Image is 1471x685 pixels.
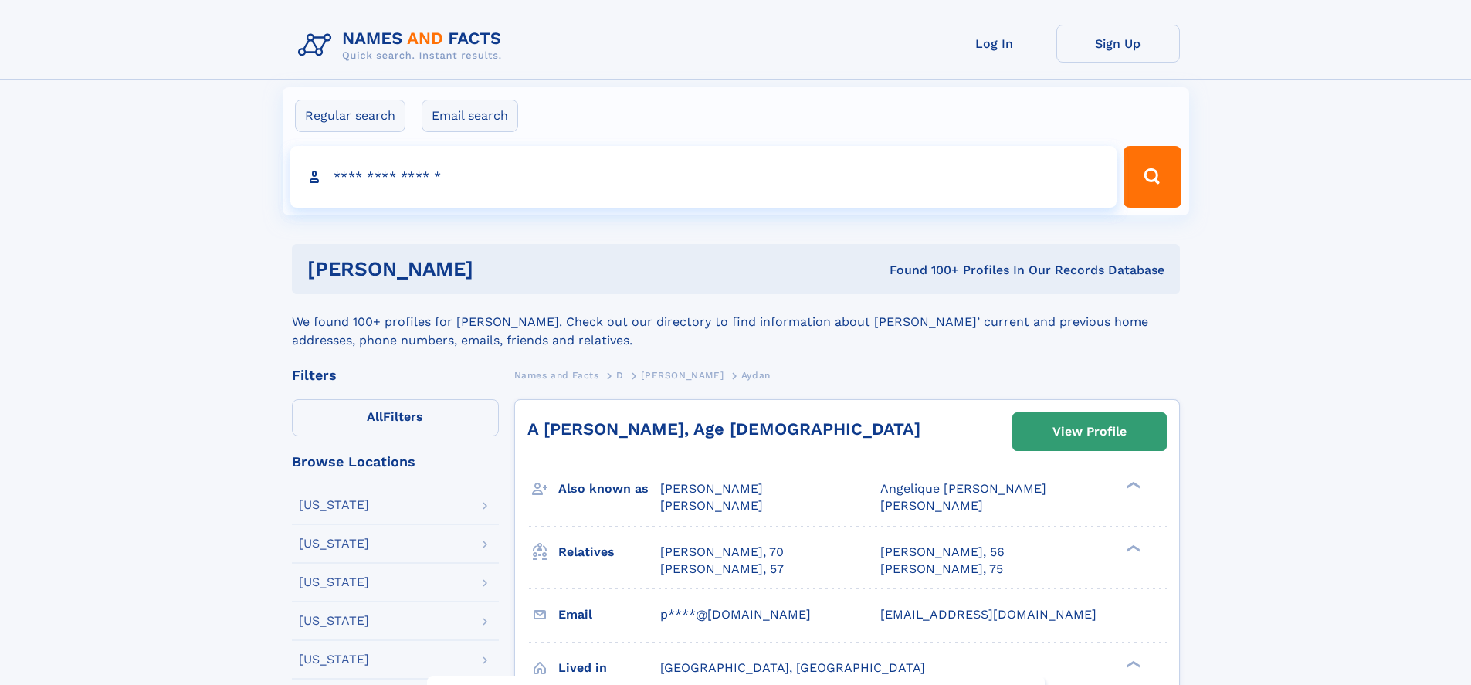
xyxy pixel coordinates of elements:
span: All [367,409,383,424]
a: Names and Facts [514,365,599,385]
h3: Also known as [558,476,660,502]
a: View Profile [1013,413,1166,450]
a: Sign Up [1056,25,1180,63]
span: Angelique [PERSON_NAME] [880,481,1046,496]
div: [US_STATE] [299,653,369,666]
div: Filters [292,368,499,382]
div: [US_STATE] [299,499,369,511]
a: [PERSON_NAME], 70 [660,544,784,561]
a: [PERSON_NAME] [641,365,724,385]
a: D [616,365,624,385]
img: Logo Names and Facts [292,25,514,66]
a: A [PERSON_NAME], Age [DEMOGRAPHIC_DATA] [527,419,920,439]
label: Regular search [295,100,405,132]
a: Log In [933,25,1056,63]
label: Filters [292,399,499,436]
h1: [PERSON_NAME] [307,259,682,279]
div: [US_STATE] [299,615,369,627]
div: Found 100+ Profiles In Our Records Database [681,262,1164,279]
span: [EMAIL_ADDRESS][DOMAIN_NAME] [880,607,1096,622]
div: [US_STATE] [299,576,369,588]
div: ❯ [1123,543,1141,553]
span: Aydan [741,370,771,381]
span: D [616,370,624,381]
div: ❯ [1123,659,1141,669]
span: [PERSON_NAME] [641,370,724,381]
span: [GEOGRAPHIC_DATA], [GEOGRAPHIC_DATA] [660,660,925,675]
label: Email search [422,100,518,132]
button: Search Button [1124,146,1181,208]
div: We found 100+ profiles for [PERSON_NAME]. Check out our directory to find information about [PERS... [292,294,1180,350]
span: [PERSON_NAME] [880,498,983,513]
div: Browse Locations [292,455,499,469]
div: [US_STATE] [299,537,369,550]
input: search input [290,146,1117,208]
a: [PERSON_NAME], 57 [660,561,784,578]
h3: Lived in [558,655,660,681]
div: View Profile [1052,414,1127,449]
h3: Relatives [558,539,660,565]
span: [PERSON_NAME] [660,481,763,496]
span: [PERSON_NAME] [660,498,763,513]
a: [PERSON_NAME], 75 [880,561,1003,578]
div: ❯ [1123,480,1141,490]
a: [PERSON_NAME], 56 [880,544,1005,561]
h3: Email [558,602,660,628]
